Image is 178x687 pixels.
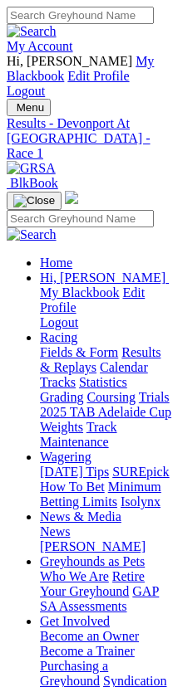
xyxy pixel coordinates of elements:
[7,24,57,39] img: Search
[40,539,146,553] a: [PERSON_NAME]
[40,285,171,330] div: Hi, [PERSON_NAME]
[17,101,44,114] span: Menu
[7,54,154,83] a: My Blackbook
[40,480,105,494] a: How To Bet
[40,569,145,598] a: Retire Your Greyhound
[7,116,171,161] a: Results - Devonport At [GEOGRAPHIC_DATA] - Race 1
[7,161,56,176] img: GRSA
[40,285,145,314] a: Edit Profile
[13,194,55,207] img: Close
[40,584,159,613] a: GAP SA Assessments
[7,227,57,242] img: Search
[40,270,169,285] a: Hi, [PERSON_NAME]
[40,390,83,404] a: Grading
[79,375,127,389] a: Statistics
[40,509,121,524] a: News & Media
[139,390,170,404] a: Trials
[40,345,118,359] a: Fields & Form
[40,345,171,450] div: Racing
[7,54,132,68] span: Hi, [PERSON_NAME]
[40,480,161,509] a: Minimum Betting Limits
[65,191,78,204] img: logo-grsa-white.png
[7,54,171,99] div: My Account
[10,176,58,190] span: BlkBook
[40,256,72,270] a: Home
[40,614,110,628] a: Get Involved
[7,192,62,210] button: Toggle navigation
[40,644,135,658] a: Become a Trainer
[40,270,166,285] span: Hi, [PERSON_NAME]
[40,554,145,568] a: Greyhounds as Pets
[40,569,109,583] a: Who We Are
[100,360,148,374] a: Calendar
[121,495,161,509] a: Isolynx
[40,629,139,643] a: Become an Owner
[7,39,73,53] a: My Account
[7,7,154,24] input: Search
[40,465,171,509] div: Wagering
[87,390,136,404] a: Coursing
[40,285,120,300] a: My Blackbook
[40,345,161,374] a: Results & Replays
[7,210,154,227] input: Search
[40,524,70,538] a: News
[40,524,171,554] div: News & Media
[40,420,83,434] a: Weights
[7,84,45,98] a: Logout
[40,420,117,449] a: Track Maintenance
[112,465,169,479] a: SUREpick
[40,315,78,329] a: Logout
[7,176,58,190] a: BlkBook
[40,569,171,614] div: Greyhounds as Pets
[40,405,171,419] a: 2025 TAB Adelaide Cup
[40,330,77,344] a: Racing
[7,99,51,116] button: Toggle navigation
[40,375,76,389] a: Tracks
[40,465,109,479] a: [DATE] Tips
[40,450,91,464] a: Wagering
[67,69,129,83] a: Edit Profile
